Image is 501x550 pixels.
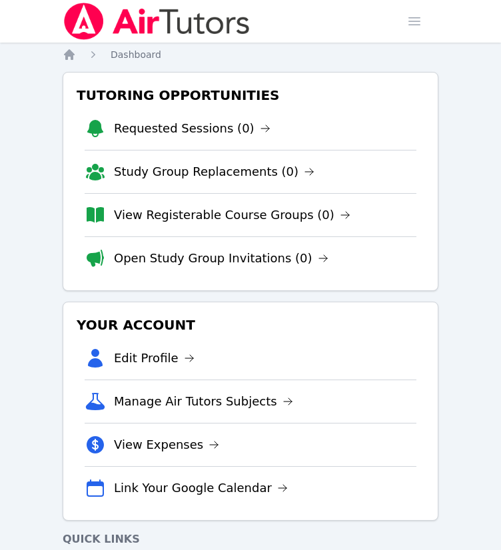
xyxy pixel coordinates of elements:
a: Requested Sessions (0) [114,119,270,138]
a: Edit Profile [114,349,195,368]
h4: Quick Links [63,531,438,547]
a: Link Your Google Calendar [114,479,288,497]
a: Manage Air Tutors Subjects [114,392,293,411]
span: Dashboard [111,49,161,60]
h3: Your Account [74,313,427,337]
a: Open Study Group Invitations (0) [114,249,328,268]
nav: Breadcrumb [63,48,438,61]
img: Air Tutors [63,3,251,40]
a: View Registerable Course Groups (0) [114,206,350,224]
a: Study Group Replacements (0) [114,162,314,181]
a: Dashboard [111,48,161,61]
a: View Expenses [114,435,219,454]
h3: Tutoring Opportunities [74,83,427,107]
